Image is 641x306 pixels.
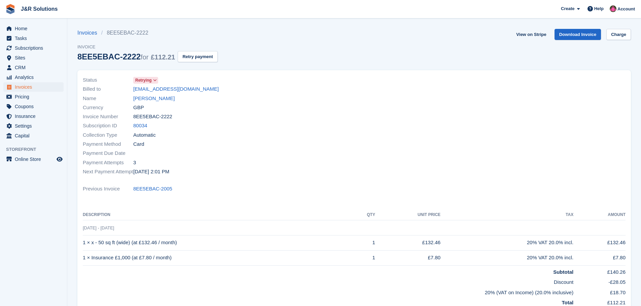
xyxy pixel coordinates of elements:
img: stora-icon-8386f47178a22dfd0bd8f6a31ec36ba5ce8667c1dd55bd0f319d3a0aa187defe.svg [5,4,15,14]
a: menu [3,112,64,121]
td: Discount [83,276,573,286]
span: Pricing [15,92,55,101]
nav: breadcrumbs [77,29,218,37]
span: Analytics [15,73,55,82]
span: Coupons [15,102,55,111]
span: Retrying [135,77,152,83]
span: for [141,53,148,61]
th: Tax [440,210,573,220]
span: Home [15,24,55,33]
button: Retry payment [178,51,217,62]
span: Sites [15,53,55,62]
span: 3 [133,159,136,167]
th: Description [83,210,352,220]
span: CRM [15,63,55,72]
th: Unit Price [375,210,440,220]
strong: Total [562,300,573,305]
a: menu [3,82,64,92]
a: J&R Solutions [18,3,60,14]
a: 8EE5EBAC-2005 [133,185,172,193]
a: Download Invoice [555,29,601,40]
span: Insurance [15,112,55,121]
span: Subscriptions [15,43,55,53]
td: 20% (VAT on Income) (20.0% inclusive) [83,286,573,297]
div: 20% VAT 20.0% incl. [440,254,573,262]
td: 1 [352,235,375,250]
a: menu [3,43,64,53]
span: Invoice [77,44,218,50]
span: Online Store [15,155,55,164]
a: menu [3,131,64,140]
a: menu [3,24,64,33]
span: Help [594,5,604,12]
a: [PERSON_NAME] [133,95,175,102]
strong: Subtotal [553,269,573,275]
span: Billed to [83,85,133,93]
a: [EMAIL_ADDRESS][DOMAIN_NAME] [133,85,219,93]
span: Invoices [15,82,55,92]
a: 80034 [133,122,147,130]
span: Tasks [15,34,55,43]
span: Card [133,140,144,148]
td: 1 × x - 50 sq ft (wide) (at £132.46 / month) [83,235,352,250]
span: Payment Due Date [83,149,133,157]
span: Status [83,76,133,84]
span: GBP [133,104,144,112]
a: menu [3,53,64,62]
td: 1 × Insurance £1,000 (at £7.80 / month) [83,250,352,265]
a: menu [3,155,64,164]
time: 2025-08-13 13:01:58 UTC [133,168,169,176]
span: Payment Method [83,140,133,148]
span: Settings [15,121,55,131]
span: Create [561,5,574,12]
td: £7.80 [375,250,440,265]
a: Preview store [56,155,64,163]
a: menu [3,73,64,82]
span: Invoice Number [83,113,133,121]
span: [DATE] - [DATE] [83,225,114,230]
th: Amount [573,210,626,220]
span: Currency [83,104,133,112]
span: Next Payment Attempt [83,168,133,176]
span: Automatic [133,131,156,139]
a: menu [3,121,64,131]
a: menu [3,102,64,111]
span: Payment Attempts [83,159,133,167]
span: Collection Type [83,131,133,139]
td: £132.46 [375,235,440,250]
div: 8EE5EBAC-2222 [77,52,175,61]
span: Capital [15,131,55,140]
th: QTY [352,210,375,220]
span: Account [617,6,635,12]
span: Previous Invoice [83,185,133,193]
span: Name [83,95,133,102]
td: £140.26 [573,265,626,276]
a: menu [3,92,64,101]
div: 20% VAT 20.0% incl. [440,239,573,247]
a: View on Stripe [513,29,549,40]
td: £132.46 [573,235,626,250]
a: Retrying [133,76,158,84]
a: menu [3,63,64,72]
td: £7.80 [573,250,626,265]
a: Charge [606,29,631,40]
img: Julie Morgan [610,5,616,12]
td: £18.70 [573,286,626,297]
span: 8EE5EBAC-2222 [133,113,172,121]
td: -£28.05 [573,276,626,286]
a: Invoices [77,29,101,37]
a: menu [3,34,64,43]
span: Subscription ID [83,122,133,130]
span: Storefront [6,146,67,153]
span: £112.21 [151,53,175,61]
td: 1 [352,250,375,265]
